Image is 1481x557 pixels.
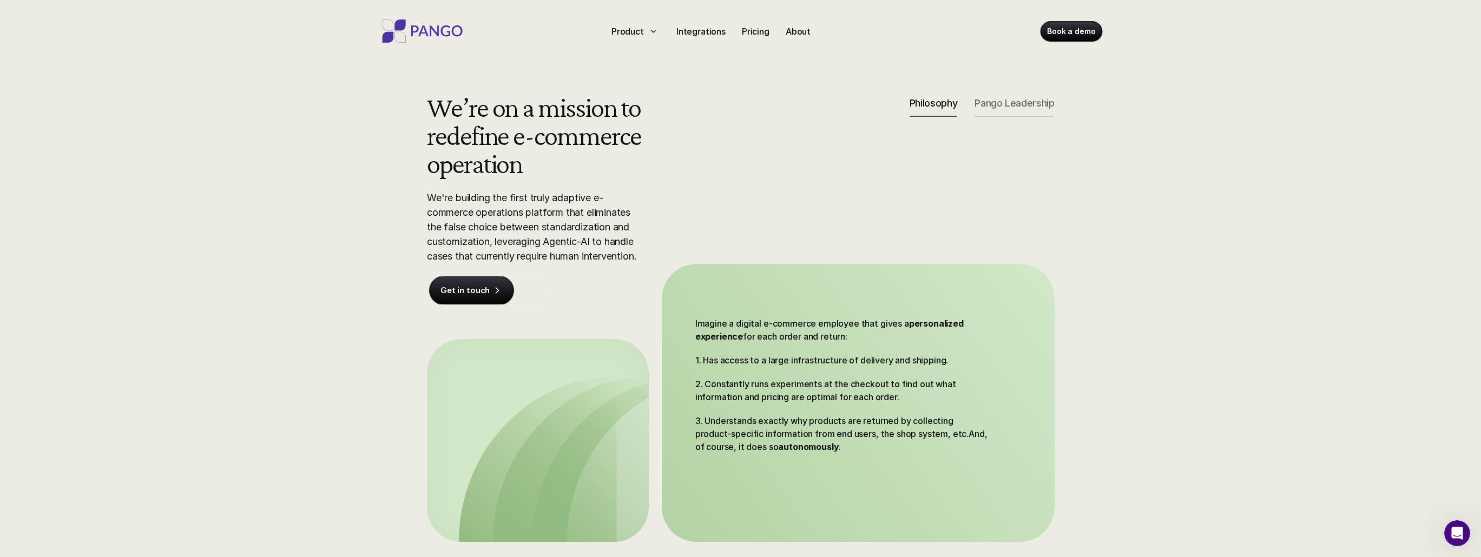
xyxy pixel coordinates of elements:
[695,354,990,367] p: 1. Has access to a large infrastructure of delivery and shipping.
[430,276,514,304] a: Get in touch
[695,377,990,403] p: 2. Constantly runs experiments at the checkout to find out what information and pricing are optim...
[676,25,726,38] p: Integrations
[695,317,990,343] p: Imagine a digital e-commerce employee that gives a for each order and return:
[742,25,769,38] p: Pricing
[910,97,957,109] p: Philosophy
[975,97,1054,109] p: Pango Leadership
[672,23,730,40] a: Integrations
[440,285,490,296] p: Get in touch
[611,25,644,38] p: Product
[695,414,990,453] p: 3. Understands exactly why products are returned by collecting product-specific information from ...
[786,25,811,38] p: About
[738,23,774,40] a: Pricing
[1444,520,1470,546] iframe: Intercom live chat
[1047,26,1095,37] p: Book a demo
[781,23,815,40] a: About
[427,190,643,263] p: We're building the first truly adaptive e-commerce operations platform that eliminates the false ...
[427,93,659,177] h2: We’re on a mission to redefine e-commerce operation
[1041,22,1102,41] a: Book a demo
[778,441,839,452] strong: autonomously
[695,318,965,342] strong: personalized experience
